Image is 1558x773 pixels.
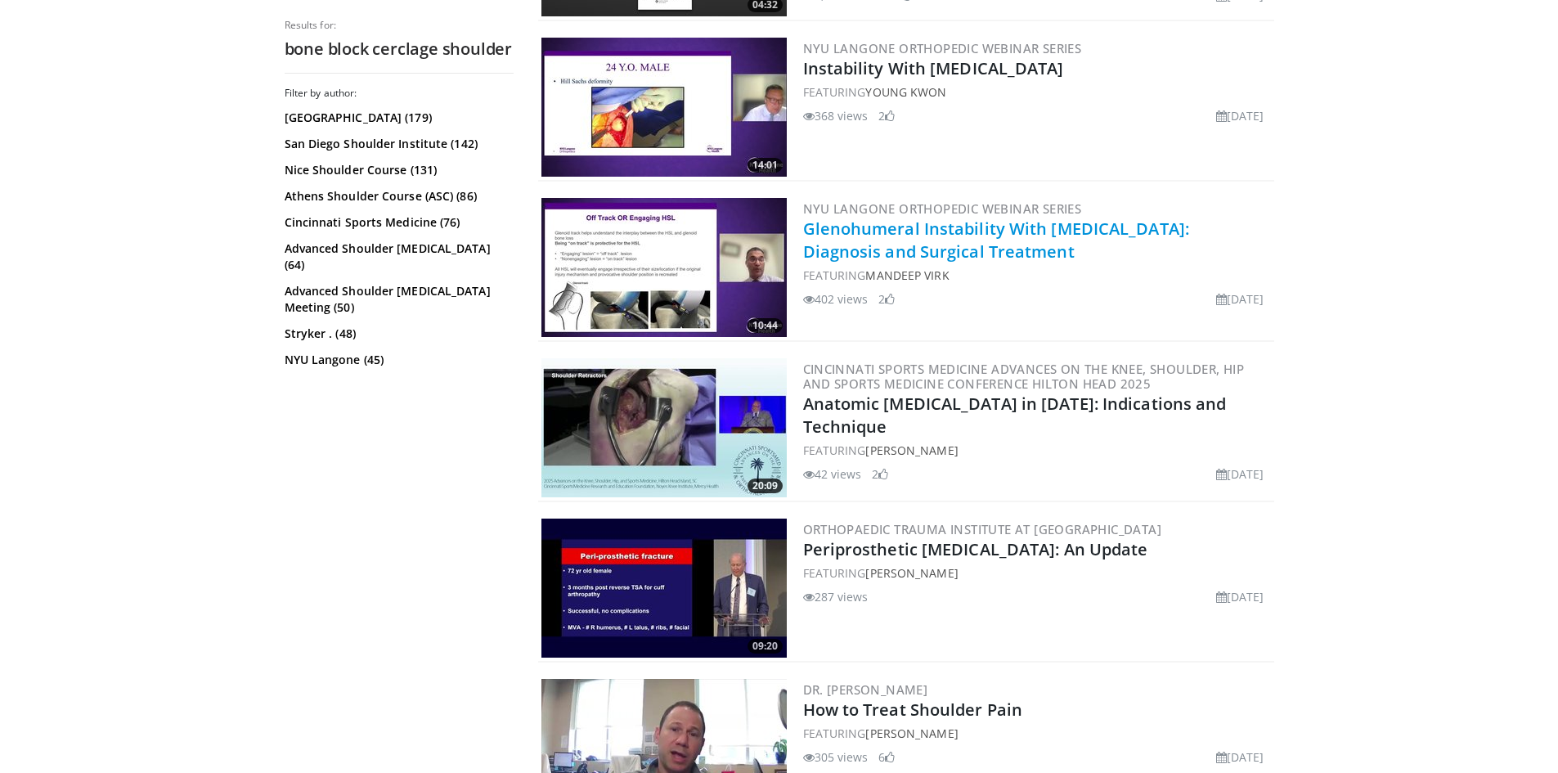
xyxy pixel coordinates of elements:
[803,681,928,698] a: Dr. [PERSON_NAME]
[285,240,510,273] a: Advanced Shoulder [MEDICAL_DATA] (64)
[541,358,787,497] img: c378f7be-860e-4c10-8c6a-76808544c5ac.300x170_q85_crop-smart_upscale.jpg
[541,358,787,497] a: 20:09
[878,290,895,308] li: 2
[865,565,958,581] a: [PERSON_NAME]
[748,639,783,654] span: 09:20
[803,748,869,766] li: 305 views
[748,158,783,173] span: 14:01
[803,538,1148,560] a: Periprosthetic [MEDICAL_DATA]: An Update
[803,40,1082,56] a: NYU Langone Orthopedic Webinar Series
[285,283,510,316] a: Advanced Shoulder [MEDICAL_DATA] Meeting (50)
[803,465,862,483] li: 42 views
[803,83,1271,101] div: FEATURING
[803,290,869,308] li: 402 views
[285,87,514,100] h3: Filter by author:
[803,57,1064,79] a: Instability With [MEDICAL_DATA]
[1216,107,1264,124] li: [DATE]
[803,588,869,605] li: 287 views
[748,318,783,333] span: 10:44
[878,107,895,124] li: 2
[285,352,510,368] a: NYU Langone (45)
[803,107,869,124] li: 368 views
[541,38,787,177] img: 104a0588-d1ca-46a8-82c9-d79cbba3df54.300x170_q85_crop-smart_upscale.jpg
[285,326,510,342] a: Stryker . (48)
[865,443,958,458] a: [PERSON_NAME]
[872,465,888,483] li: 2
[1216,290,1264,308] li: [DATE]
[285,38,514,60] h2: bone block cerclage shoulder
[1216,748,1264,766] li: [DATE]
[285,136,510,152] a: San Diego Shoulder Institute (142)
[803,521,1162,537] a: Orthopaedic Trauma Institute at [GEOGRAPHIC_DATA]
[285,110,510,126] a: [GEOGRAPHIC_DATA] (179)
[803,725,1271,742] div: FEATURING
[285,214,510,231] a: Cincinnati Sports Medicine (76)
[803,564,1271,582] div: FEATURING
[1216,465,1264,483] li: [DATE]
[541,38,787,177] a: 14:01
[803,267,1271,284] div: FEATURING
[803,218,1190,263] a: Glenohumeral Instability With [MEDICAL_DATA]: Diagnosis and Surgical Treatment
[865,84,946,100] a: Young Kwon
[865,267,949,283] a: Mandeep Virk
[803,699,1023,721] a: How to Treat Shoulder Pain
[865,726,958,741] a: [PERSON_NAME]
[803,361,1245,392] a: Cincinnati Sports Medicine Advances on the Knee, Shoulder, Hip and Sports Medicine Conference Hil...
[803,393,1227,438] a: Anatomic [MEDICAL_DATA] in [DATE]: Indications and Technique
[541,198,787,337] img: aae4179f-1ed4-40b9-9060-aac0ef34a477.300x170_q85_crop-smart_upscale.jpg
[878,748,895,766] li: 6
[1216,588,1264,605] li: [DATE]
[285,19,514,32] p: Results for:
[285,188,510,204] a: Athens Shoulder Course (ASC) (86)
[541,519,787,658] a: 09:20
[803,442,1271,459] div: FEATURING
[285,162,510,178] a: Nice Shoulder Course (131)
[803,200,1082,217] a: NYU Langone Orthopedic Webinar Series
[748,479,783,493] span: 20:09
[541,198,787,337] a: 10:44
[541,519,787,658] img: c6869caa-d954-42f7-8080-bd679f18f03d.300x170_q85_crop-smart_upscale.jpg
